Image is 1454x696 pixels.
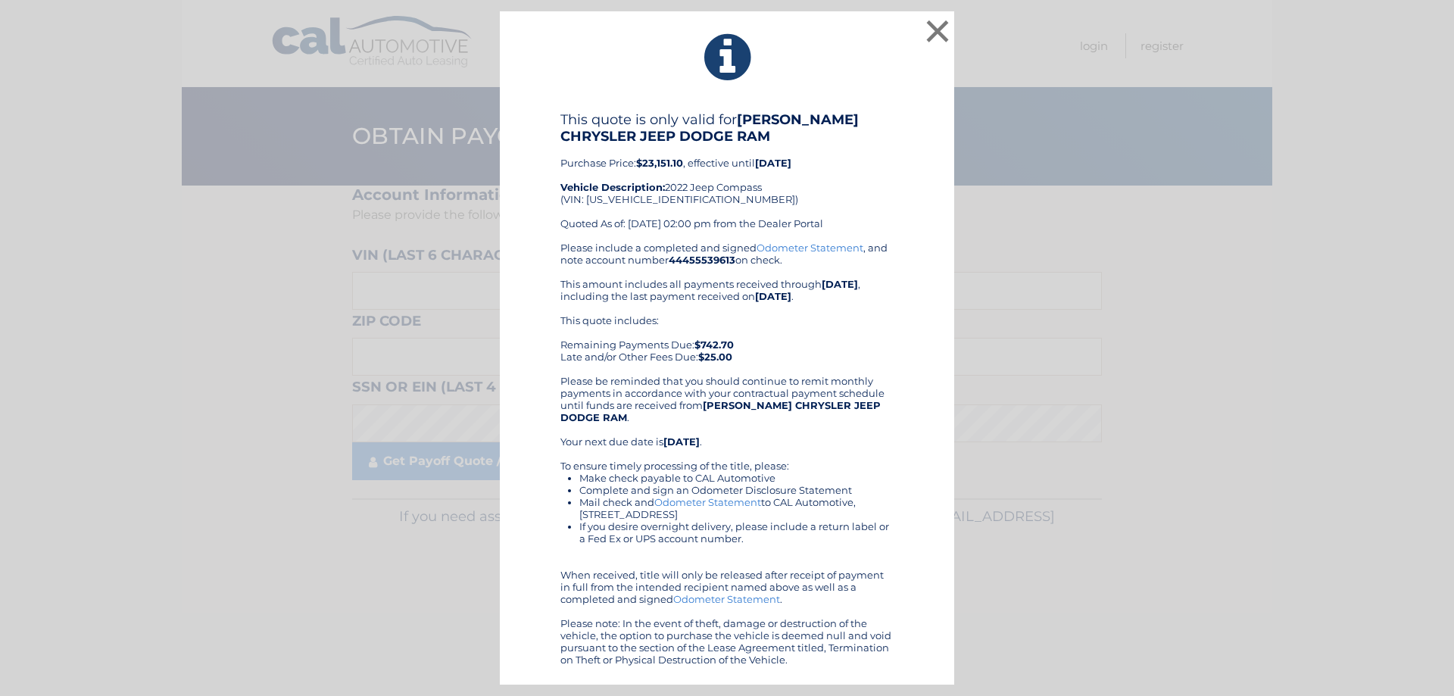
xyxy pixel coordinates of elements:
b: $23,151.10 [636,157,683,169]
li: If you desire overnight delivery, please include a return label or a Fed Ex or UPS account number. [579,520,894,545]
div: This quote includes: Remaining Payments Due: Late and/or Other Fees Due: [560,314,894,363]
b: [DATE] [755,290,791,302]
a: Odometer Statement [757,242,863,254]
a: Odometer Statement [654,496,761,508]
a: Odometer Statement [673,593,780,605]
b: [PERSON_NAME] CHRYSLER JEEP DODGE RAM [560,399,881,423]
b: [DATE] [755,157,791,169]
li: Make check payable to CAL Automotive [579,472,894,484]
b: [PERSON_NAME] CHRYSLER JEEP DODGE RAM [560,111,859,145]
div: Please include a completed and signed , and note account number on check. This amount includes al... [560,242,894,666]
h4: This quote is only valid for [560,111,894,145]
b: $25.00 [698,351,732,363]
li: Complete and sign an Odometer Disclosure Statement [579,484,894,496]
button: × [922,16,953,46]
li: Mail check and to CAL Automotive, [STREET_ADDRESS] [579,496,894,520]
b: $742.70 [694,339,734,351]
strong: Vehicle Description: [560,181,665,193]
div: Purchase Price: , effective until 2022 Jeep Compass (VIN: [US_VEHICLE_IDENTIFICATION_NUMBER]) Quo... [560,111,894,242]
b: [DATE] [822,278,858,290]
b: 44455539613 [669,254,735,266]
b: [DATE] [663,435,700,448]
